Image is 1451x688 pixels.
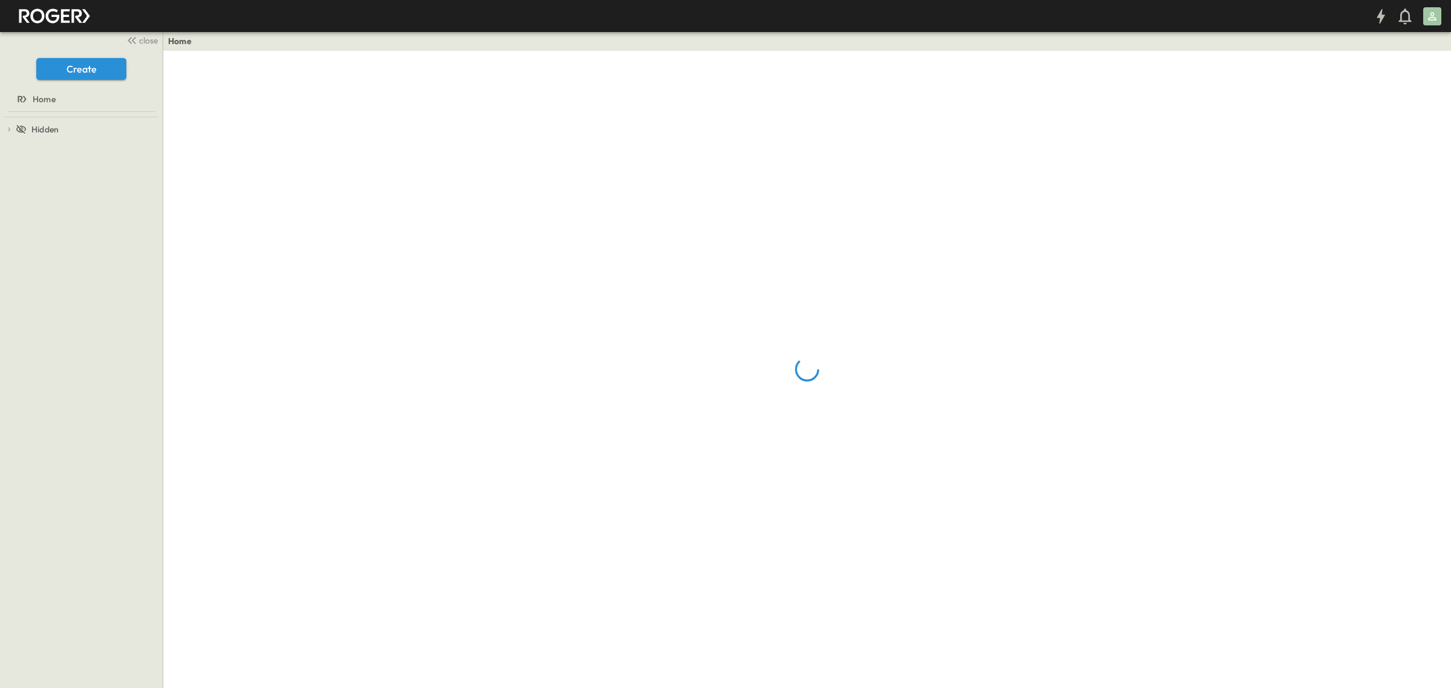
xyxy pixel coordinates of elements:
a: Home [2,91,158,108]
span: Hidden [31,123,59,135]
a: Home [168,35,192,47]
button: close [122,31,160,48]
button: Create [36,58,126,80]
span: Home [33,93,56,105]
nav: breadcrumbs [168,35,199,47]
span: close [139,34,158,47]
